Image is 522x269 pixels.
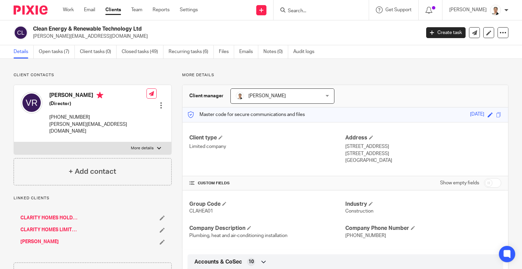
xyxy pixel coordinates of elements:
input: Search [287,8,348,14]
p: [PERSON_NAME] [449,6,487,13]
p: [PHONE_NUMBER] [49,114,146,121]
img: svg%3E [14,26,28,40]
a: [PERSON_NAME] [20,238,59,245]
span: Construction [345,209,373,214]
a: Notes (0) [263,45,288,58]
p: More details [131,146,154,151]
p: Client contacts [14,72,172,78]
a: Clients [105,6,121,13]
p: Limited company [189,143,345,150]
h4: Address [345,134,501,141]
p: More details [182,72,508,78]
a: Reports [153,6,170,13]
a: Work [63,6,74,13]
h4: + Add contact [69,166,116,177]
a: CLARITY HOMES HOLDINGS LTD [20,215,78,221]
h2: Clean Energy & Renewable Technology Ltd [33,26,340,33]
a: Files [219,45,234,58]
h4: [PERSON_NAME] [49,92,146,100]
img: Untitled%20(5%20%C3%97%205%20cm)%20(2).png [236,92,244,100]
div: [DATE] [470,111,484,119]
a: Team [131,6,142,13]
p: Master code for secure communications and files [188,111,305,118]
p: [STREET_ADDRESS] [345,150,501,157]
p: Linked clients [14,196,172,201]
p: [GEOGRAPHIC_DATA] [345,157,501,164]
span: Accounts & CoSec [194,258,242,266]
p: [PERSON_NAME][EMAIL_ADDRESS][DOMAIN_NAME] [49,121,146,135]
h4: CUSTOM FIELDS [189,181,345,186]
img: svg%3E [21,92,42,114]
label: Show empty fields [440,180,479,186]
a: Settings [180,6,198,13]
a: Client tasks (0) [80,45,117,58]
p: [PERSON_NAME][EMAIL_ADDRESS][DOMAIN_NAME] [33,33,416,40]
a: CLARITY HOMES LIMITED (IN LIQUIDATION) [20,226,78,233]
a: Closed tasks (49) [122,45,163,58]
span: [PERSON_NAME] [248,94,286,98]
a: Open tasks (7) [39,45,75,58]
h4: Company Description [189,225,345,232]
span: Plumbing, heat and air-conditioning installation [189,233,288,238]
span: CLAHEA01 [189,209,213,214]
h4: Industry [345,201,501,208]
h4: Group Code [189,201,345,208]
a: Create task [426,27,466,38]
span: Get Support [385,7,412,12]
a: Recurring tasks (6) [169,45,214,58]
img: Untitled%20(5%20%C3%97%205%20cm)%20(2).png [490,5,501,16]
a: Audit logs [293,45,319,58]
a: Email [84,6,95,13]
span: [PHONE_NUMBER] [345,233,386,238]
a: Details [14,45,34,58]
i: Primary [97,92,103,99]
h5: (Director) [49,100,146,107]
span: 10 [248,258,254,265]
a: Emails [239,45,258,58]
h3: Client manager [189,93,224,99]
h4: Client type [189,134,345,141]
p: [STREET_ADDRESS] [345,143,501,150]
h4: Company Phone Number [345,225,501,232]
img: Pixie [14,5,48,15]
